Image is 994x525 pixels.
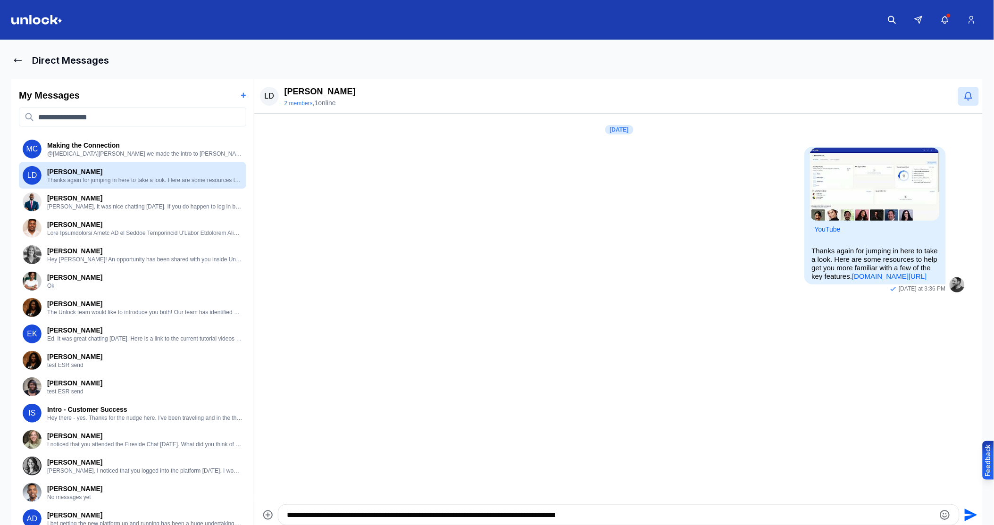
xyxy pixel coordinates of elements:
img: User avatar [23,192,42,211]
p: Ed, It was great chatting [DATE]. Here is a link to the current tutorial videos that we have avai... [47,335,242,342]
button: 2 members [284,100,313,107]
span: LD [23,166,42,185]
img: User avatar [23,483,42,502]
img: Logo [11,15,62,25]
p: The Unlock team would like to introduce you both! Our team has identified you two as valuable peo... [47,308,242,316]
img: User avatar [23,351,42,370]
p: [PERSON_NAME] [47,193,242,203]
span: LD [260,87,279,106]
div: [DATE] [605,125,634,134]
h1: Direct Messages [32,54,109,67]
p: I noticed that you attended the Fireside Chat [DATE]. What did you think of the panel? [47,441,242,448]
p: [PERSON_NAME] [284,85,356,98]
img: User avatar [23,219,42,238]
div: , 1 online [284,98,356,108]
p: Thanks again for jumping in here to take a look. Here are some resources to help get you more fam... [47,176,242,184]
p: Lore Ipsumdolorsi Ametc AD el Seddoe Temporincid U'Labor Etdolorem Aliq Enim Adminim Venia Quisno... [47,229,242,237]
p: No messages yet [47,493,242,501]
p: Making the Connection [47,141,242,150]
span: IS [23,404,42,423]
p: [PERSON_NAME] [47,352,242,361]
p: [PERSON_NAME] [47,458,242,467]
p: [PERSON_NAME], I noticed that you logged into the platform [DATE]. I would love the opportunity t... [47,467,242,475]
p: Thanks again for jumping in here to take a look. Here are some resources to help get you more fam... [812,247,938,281]
h2: My Messages [19,89,80,102]
span: MC [23,140,42,158]
button: + [241,89,246,102]
img: User avatar [23,377,42,396]
p: [PERSON_NAME] [47,246,242,256]
p: [PERSON_NAME] [47,167,242,176]
div: Feedback [984,444,993,476]
img: User avatar [23,457,42,475]
img: User avatar [23,272,42,291]
p: Intro - Customer Success [47,405,242,414]
p: [PERSON_NAME] [47,510,242,520]
p: [PERSON_NAME] [47,299,242,308]
img: User avatar [950,277,965,292]
button: Emoji picker [939,509,951,521]
img: User avatar [23,430,42,449]
span: EK [23,325,42,343]
p: Hey there - yes. Thanks for the nudge here. I've been traveling and in the throes of buying a hom... [47,414,242,422]
p: [PERSON_NAME] [47,431,242,441]
button: Provide feedback [983,441,994,480]
p: [PERSON_NAME] [47,273,242,282]
p: [PERSON_NAME] [47,484,242,493]
p: [PERSON_NAME], it was nice chatting [DATE]. If you do happen to log in before we meet [DATE], her... [47,203,242,210]
p: Ok [47,282,242,290]
p: test ESR send [47,361,242,369]
p: [PERSON_NAME] [47,325,242,335]
p: @[MEDICAL_DATA][PERSON_NAME] we made the intro to [PERSON_NAME] via email. Be on the lookout for ... [47,150,242,158]
img: User avatar [23,245,42,264]
time: 2025-08-29T19:36:13.391Z [899,285,945,293]
p: test ESR send [47,388,242,395]
img: https://i.ytimg.com/vi/t8zFppTr8oc/hqdefault.jpg?sqp=-oaymwEXCOADEI4CSFryq4qpAwkIARUAAIhCGAE=&rs=... [810,148,940,221]
p: Hey [PERSON_NAME]! An opportunity has been shared with you inside Unlock. Take a look. Might be f... [47,256,242,263]
p: [PERSON_NAME] [47,220,242,229]
img: User avatar [23,298,42,317]
a: [DOMAIN_NAME][URL] [852,272,927,280]
a: Attachment [815,225,841,233]
textarea: Type your message [287,509,935,521]
p: [PERSON_NAME] [47,378,242,388]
